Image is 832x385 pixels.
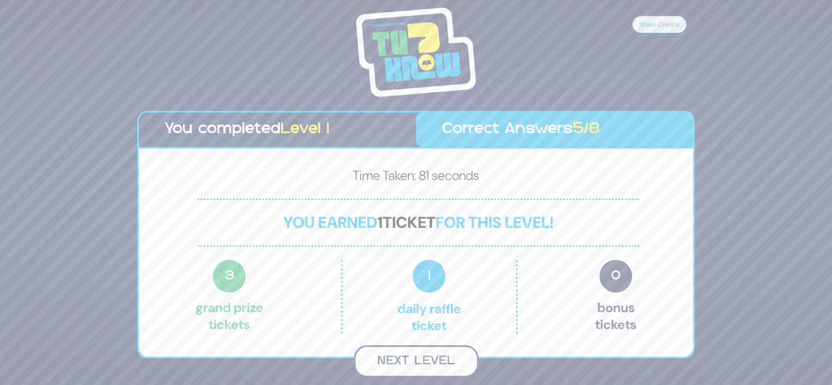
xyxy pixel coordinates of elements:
[156,166,676,190] p: Time Taken: 81 seconds
[280,122,329,136] span: Level 1
[632,16,687,33] button: Share Credits
[573,122,600,136] span: 5/8
[213,260,246,293] span: 3
[356,8,476,97] img: Tournament Logo
[383,212,436,233] span: ticket
[354,345,479,377] button: Next Level
[413,260,445,293] span: 1
[442,118,667,141] p: Correct Answers
[599,260,632,293] span: 0
[283,212,554,233] span: You earned for this level!
[595,260,637,334] p: Bonus tickets
[165,118,390,141] p: You completed
[377,212,383,233] span: 1
[195,260,264,334] p: Grand Prize tickets
[366,260,492,334] p: Daily Raffle ticket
